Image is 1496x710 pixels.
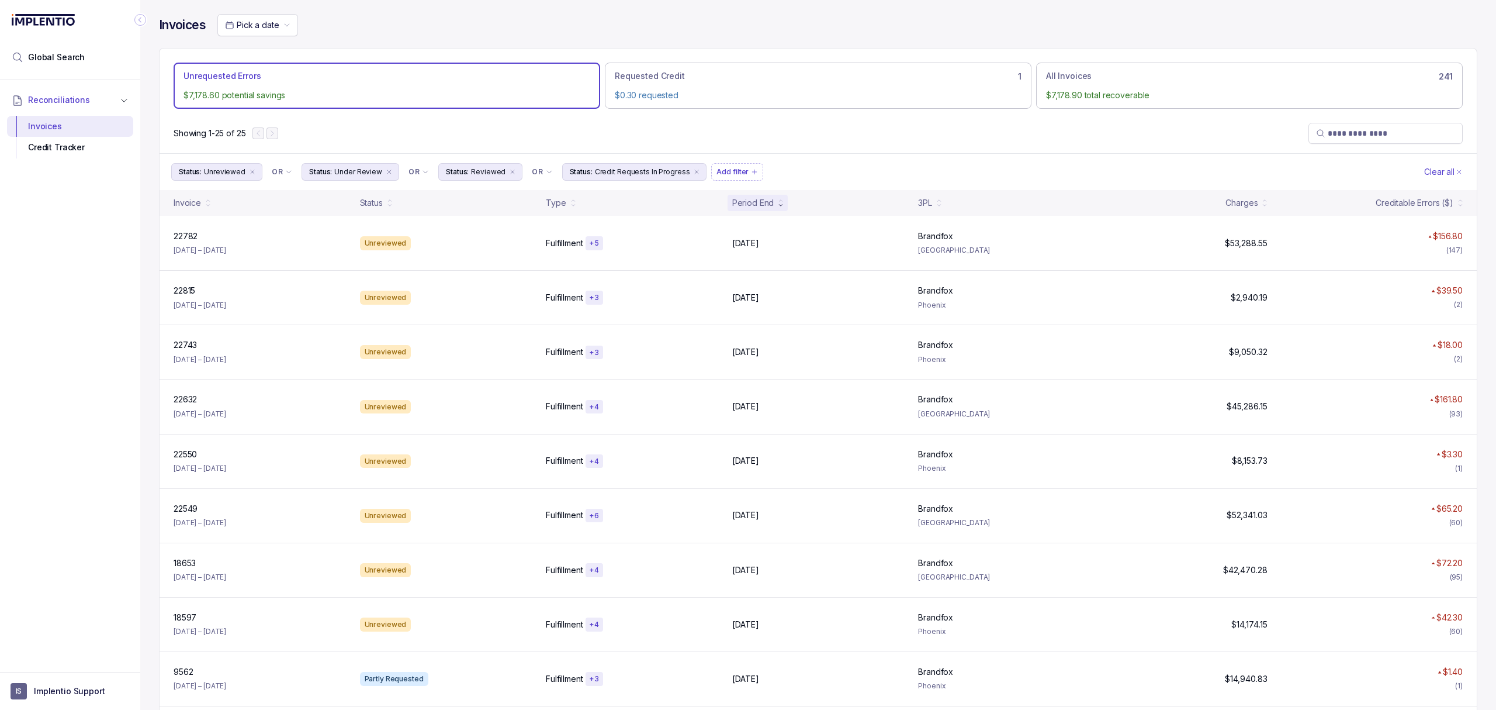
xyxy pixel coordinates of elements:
ul: Action Tab Group [174,63,1463,109]
p: [DATE] – [DATE] [174,680,226,692]
p: $18.00 [1438,339,1463,351]
p: Reviewed [471,166,505,178]
div: (2) [1454,299,1463,311]
p: Fulfillment [546,673,583,685]
div: Unreviewed [360,345,411,359]
p: [GEOGRAPHIC_DATA] [918,517,1090,529]
button: User initialsImplentio Support [11,683,130,699]
div: Reconciliations [7,113,133,161]
li: Filter Chip Connector undefined [408,167,429,177]
p: $1.40 [1443,666,1463,678]
img: red pointer upwards [1431,507,1435,510]
div: Partly Requested [360,672,428,686]
img: red pointer upwards [1431,562,1435,565]
p: $52,341.03 [1227,509,1268,521]
p: [DATE] – [DATE] [174,571,226,583]
h6: 241 [1439,72,1453,81]
p: [DATE] [732,455,759,467]
div: Status [360,197,383,209]
button: Date Range Picker [217,14,298,36]
div: remove content [248,167,257,177]
p: $39.50 [1436,285,1463,297]
div: Invoice [174,197,201,209]
p: [DATE] [732,564,759,576]
div: (95) [1450,571,1463,583]
p: Fulfillment [546,564,583,576]
p: + 6 [589,511,600,521]
p: [GEOGRAPHIC_DATA] [918,571,1090,583]
p: [DATE] – [DATE] [174,299,226,311]
div: Unreviewed [360,509,411,523]
ul: Filter Group [171,163,1422,181]
img: red pointer upwards [1431,289,1435,292]
p: Status: [446,166,469,178]
p: [DATE] – [DATE] [174,354,226,366]
p: All Invoices [1046,70,1092,82]
p: Status: [179,166,202,178]
div: (2) [1454,353,1463,365]
p: Fulfillment [546,401,583,412]
button: Clear Filters [1422,163,1465,181]
p: $0.30 requested [615,89,1021,101]
p: 22743 [174,339,197,351]
p: [DATE] – [DATE] [174,517,226,529]
h6: 1 [1018,72,1021,81]
p: Brandfox [918,503,953,515]
p: [DATE] [732,673,759,685]
p: 22782 [174,230,198,242]
button: Filter Chip Connector undefined [267,164,297,180]
p: 22815 [174,285,195,297]
p: $14,940.83 [1225,673,1268,685]
div: Unreviewed [360,563,411,577]
div: remove content [692,167,701,177]
button: Filter Chip Connector undefined [404,164,434,180]
p: Brandfox [918,394,953,405]
div: Charges [1225,197,1258,209]
img: red pointer upwards [1438,671,1441,674]
p: Status: [309,166,332,178]
div: Creditable Errors ($) [1376,197,1453,209]
p: [DATE] [732,619,759,630]
p: + 4 [589,402,600,412]
p: [DATE] [732,346,759,358]
p: $42,470.28 [1223,564,1268,576]
div: Unreviewed [360,236,411,250]
p: [DATE] – [DATE] [174,408,226,420]
img: red pointer upwards [1428,235,1432,238]
p: + 4 [589,566,600,575]
p: 22632 [174,394,197,405]
button: Filter Chip Connector undefined [527,164,557,180]
search: Date Range Picker [225,19,279,31]
p: $45,286.15 [1227,401,1268,412]
p: $9,050.32 [1229,346,1268,358]
img: red pointer upwards [1432,344,1436,347]
p: $14,174.15 [1231,619,1268,630]
div: Remaining page entries [174,127,245,139]
p: + 3 [589,674,600,684]
span: Global Search [28,51,85,63]
p: Fulfillment [546,509,583,521]
p: Phoenix [918,463,1090,474]
p: [DATE] – [DATE] [174,626,226,637]
div: Invoices [16,116,124,137]
p: $53,288.55 [1225,237,1268,249]
p: Brandfox [918,612,953,623]
p: $2,940.19 [1231,292,1268,304]
p: $72.20 [1436,557,1463,569]
div: Collapse Icon [133,13,147,27]
p: + 3 [589,293,600,302]
li: Filter Chip Add filter [711,163,763,181]
img: red pointer upwards [1436,453,1440,456]
p: OR [272,167,283,177]
p: Brandfox [918,339,953,351]
div: (1) [1455,463,1463,474]
p: Fulfillment [546,619,583,630]
p: Phoenix [918,354,1090,366]
button: Filter Chip Under Review [302,163,399,181]
p: + 4 [589,457,600,466]
p: Under Review [334,166,382,178]
p: $161.80 [1435,394,1463,405]
p: $65.20 [1436,503,1463,515]
p: 9562 [174,666,193,678]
